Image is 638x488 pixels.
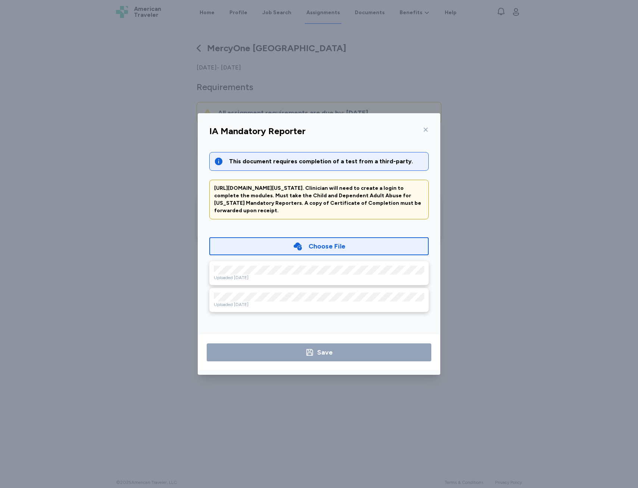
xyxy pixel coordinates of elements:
div: Save [317,347,333,358]
div: Choose File [309,241,345,251]
div: [URL][DOMAIN_NAME][US_STATE]. Clinician will need to create a login to complete the modules. Must... [214,185,424,214]
button: Save [207,343,431,361]
div: Uploaded [DATE] [214,302,424,308]
div: This document requires completion of a test from a third-party. [229,157,424,166]
div: IA Mandatory Reporter [209,125,306,137]
div: Uploaded [DATE] [214,275,424,281]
